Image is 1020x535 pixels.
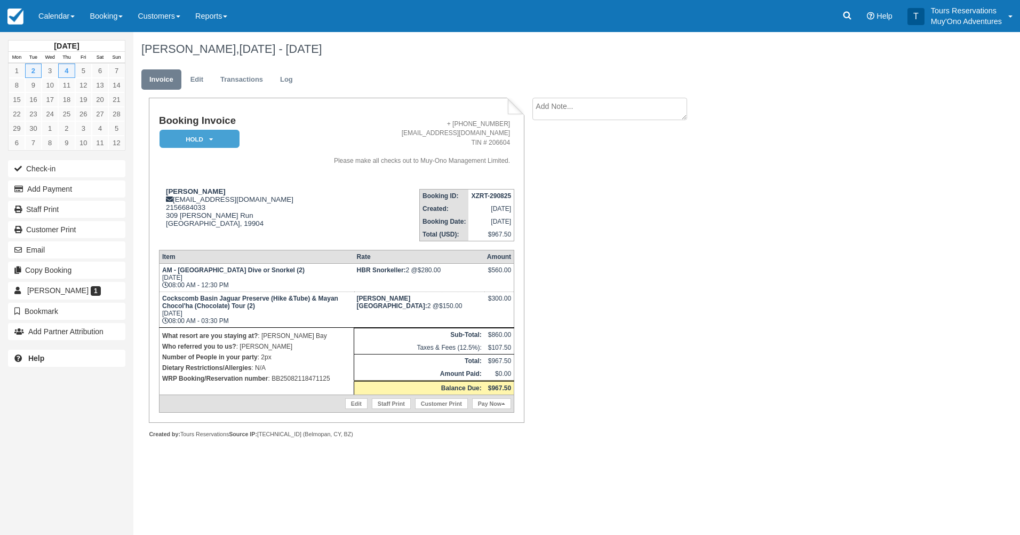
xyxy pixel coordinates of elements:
[487,266,511,282] div: $560.00
[92,64,108,78] a: 6
[141,43,890,56] h1: [PERSON_NAME],
[8,262,125,279] button: Copy Booking
[42,136,58,150] a: 8
[484,367,514,381] td: $0.00
[354,381,484,395] th: Balance Due:
[8,303,125,320] button: Bookmark
[42,78,58,92] a: 10
[162,295,338,310] strong: Cockscomb Basin Jaguar Preserve (Hike &Tube) & Mayan Chocol'ha (Chocolate) Tour (2)
[75,78,92,92] a: 12
[75,107,92,121] a: 26
[439,302,462,310] span: $150.00
[345,398,368,409] a: Edit
[162,266,305,274] strong: AM - [GEOGRAPHIC_DATA] Dive or Snorkel (2)
[75,121,92,136] a: 3
[108,64,125,78] a: 7
[92,107,108,121] a: 27
[162,373,351,384] p: : BB25082118471125
[484,341,514,355] td: $107.50
[484,328,514,341] td: $860.00
[92,78,108,92] a: 13
[182,69,211,90] a: Edit
[58,64,75,78] a: 4
[867,12,874,20] i: Help
[162,352,351,363] p: : 2px
[354,328,484,341] th: Sub-Total:
[418,266,441,274] span: $280.00
[313,120,511,166] address: + [PHONE_NUMBER] [EMAIL_ADDRESS][DOMAIN_NAME] TIN # 206604 Please make all checks out to Muy-Ono ...
[162,363,351,373] p: : N/A
[468,228,514,241] td: $967.50
[8,323,125,340] button: Add Partner Attribution
[354,292,484,327] td: 2 @
[229,431,257,437] strong: Source IP:
[420,189,469,202] th: Booking ID:
[931,16,1002,27] p: Muy'Ono Adventures
[8,180,125,198] button: Add Payment
[25,64,42,78] a: 2
[162,375,268,382] strong: WRP Booking/Reservation number
[9,121,25,136] a: 29
[468,202,514,215] td: [DATE]
[108,52,125,64] th: Sun
[75,92,92,107] a: 19
[25,78,42,92] a: 9
[420,202,469,215] th: Created:
[9,136,25,150] a: 6
[159,292,354,327] td: [DATE] 08:00 AM - 03:30 PM
[488,384,511,392] strong: $967.50
[108,78,125,92] a: 14
[8,350,125,367] a: Help
[54,42,79,50] strong: [DATE]
[357,266,406,274] strong: HBR Snorkeller
[159,129,236,149] a: HOLD
[9,64,25,78] a: 1
[75,64,92,78] a: 5
[162,364,251,372] strong: Dietary Restrictions/Allergies
[162,331,351,341] p: : [PERSON_NAME] Bay
[108,92,125,107] a: 21
[487,295,511,311] div: $300.00
[108,107,125,121] a: 28
[8,160,125,177] button: Check-in
[7,9,23,25] img: checkfront-main-nav-mini-logo.png
[58,92,75,107] a: 18
[25,52,42,64] th: Tue
[357,295,427,310] strong: Hopkins Bay Resort
[149,430,524,438] div: Tours Reservations [TECHNICAL_ID] (Belmopan, CY, BZ)
[58,52,75,64] th: Thu
[28,354,44,363] b: Help
[25,107,42,121] a: 23
[42,121,58,136] a: 1
[162,332,258,340] strong: What resort are you staying at?
[92,121,108,136] a: 4
[162,343,236,350] strong: Who referred you to us?
[484,250,514,263] th: Amount
[420,228,469,241] th: Total (USD):
[27,286,89,295] span: [PERSON_NAME]
[9,78,25,92] a: 8
[92,136,108,150] a: 11
[91,286,101,296] span: 1
[212,69,271,90] a: Transactions
[75,52,92,64] th: Fri
[42,64,58,78] a: 3
[108,136,125,150] a: 12
[149,431,180,437] strong: Created by:
[160,130,240,148] em: HOLD
[58,78,75,92] a: 11
[58,107,75,121] a: 25
[484,354,514,367] td: $967.50
[9,107,25,121] a: 22
[141,69,181,90] a: Invoice
[8,241,125,258] button: Email
[471,192,511,200] strong: XZRT-290825
[907,8,925,25] div: T
[58,121,75,136] a: 2
[472,398,511,409] a: Pay Now
[931,5,1002,16] p: Tours Reservations
[415,398,468,409] a: Customer Print
[876,12,892,20] span: Help
[42,92,58,107] a: 17
[468,215,514,228] td: [DATE]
